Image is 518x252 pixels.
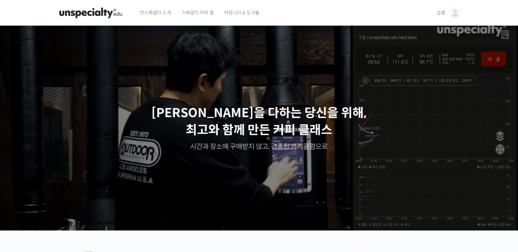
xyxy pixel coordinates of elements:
span: 고후 [437,10,445,16]
p: 시간과 장소에 구애받지 않고, 검증된 커리큘럼으로 [7,142,511,152]
p: [PERSON_NAME]을 다하는 당신을 위해, 최고와 함께 만든 커피 클래스 [7,104,511,139]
